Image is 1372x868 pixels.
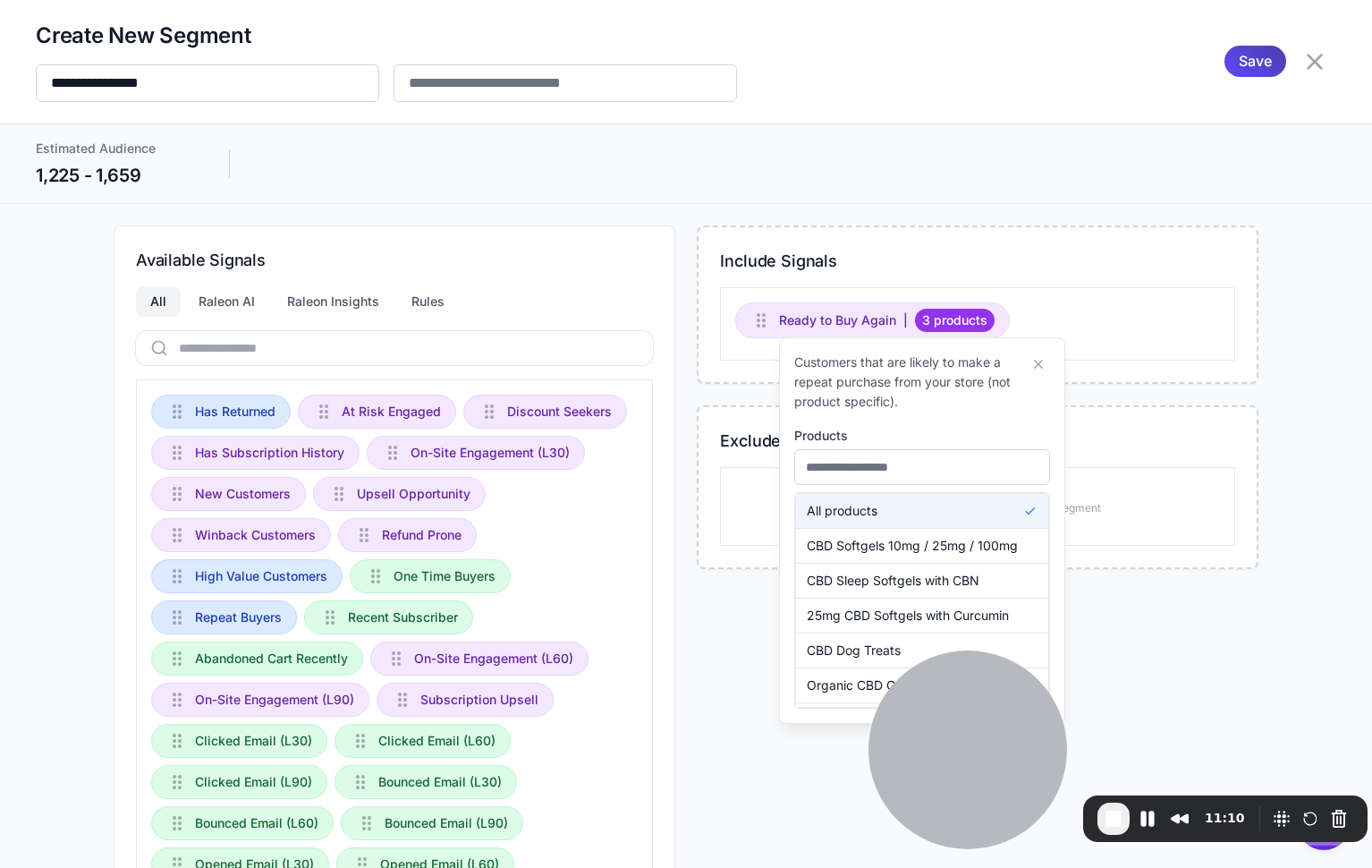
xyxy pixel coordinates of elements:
button: CBD Softgels 10mg / 25mg / 100mg [796,529,1048,563]
span: High Value Customers [195,566,327,586]
button: Organic CBD Gummies No THC [796,668,1048,702]
span: Refund Prone [382,525,462,545]
span: Bounced Email (L90) [385,813,508,833]
button: CBD Sleep Softgels with CBN [796,564,1048,598]
div: Raleon Insights [273,286,394,317]
span: Abandoned Cart Recently [195,649,348,668]
h3: Include Signals [720,249,1235,273]
span: CBD Dog Treats [807,641,901,660]
h3: Available Signals [136,248,653,272]
span: Subscription Upsell [420,690,538,710]
h3: Exclude Signals [720,429,1235,453]
span: 3 products [915,309,995,332]
button: CBD Cream 1000mg [796,703,1048,737]
p: Customers that are likely to make a repeat purchase from your store (not product specific). [794,353,1027,412]
span: On-Site Engagement (L60) [414,649,573,668]
span: All products [807,501,877,521]
h2: Create New Segment [36,21,737,50]
span: On-Site Engagement (L30) [411,443,570,463]
span: Winback Customers [195,525,316,545]
span: On-Site Engagement (L90) [195,690,354,710]
span: Bounced Email (L60) [195,813,318,833]
span: At Risk Engaged [342,402,441,421]
span: Recent Subscriber [348,608,458,627]
span: 25mg CBD Softgels with Curcumin [807,606,1009,625]
button: 25mg CBD Softgels with Curcumin [796,599,1048,633]
div: All [136,286,181,317]
div: Rules [397,286,459,317]
span: Bounced Email (L30) [378,772,502,792]
button: CBD Dog Treats [796,634,1048,668]
span: Ready to Buy Again [779,311,896,330]
span: CBD Sleep Softgels with CBN [807,571,979,591]
span: One Time Buyers [394,566,495,586]
div: Raleon AI [184,286,269,317]
span: Upsell Opportunity [357,484,470,504]
button: All products [796,494,1048,528]
span: Organic CBD Gummies No THC [807,676,990,695]
span: Clicked Email (L30) [195,731,312,751]
span: Save [1239,46,1272,77]
span: Has Returned [195,402,275,421]
div: Estimated Audience [36,139,193,158]
span: Clicked Email (L60) [378,731,495,751]
div: 1,225 - 1,659 [36,162,193,189]
span: New Customers [195,484,291,504]
span: Repeat Buyers [195,608,282,627]
span: Clicked Email (L90) [195,772,312,792]
span: | [903,311,908,330]
span: Discount Seekers [507,402,612,421]
label: Products [794,426,848,446]
span: Has Subscription History [195,443,344,463]
span: CBD Softgels 10mg / 25mg / 100mg [807,536,1018,556]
